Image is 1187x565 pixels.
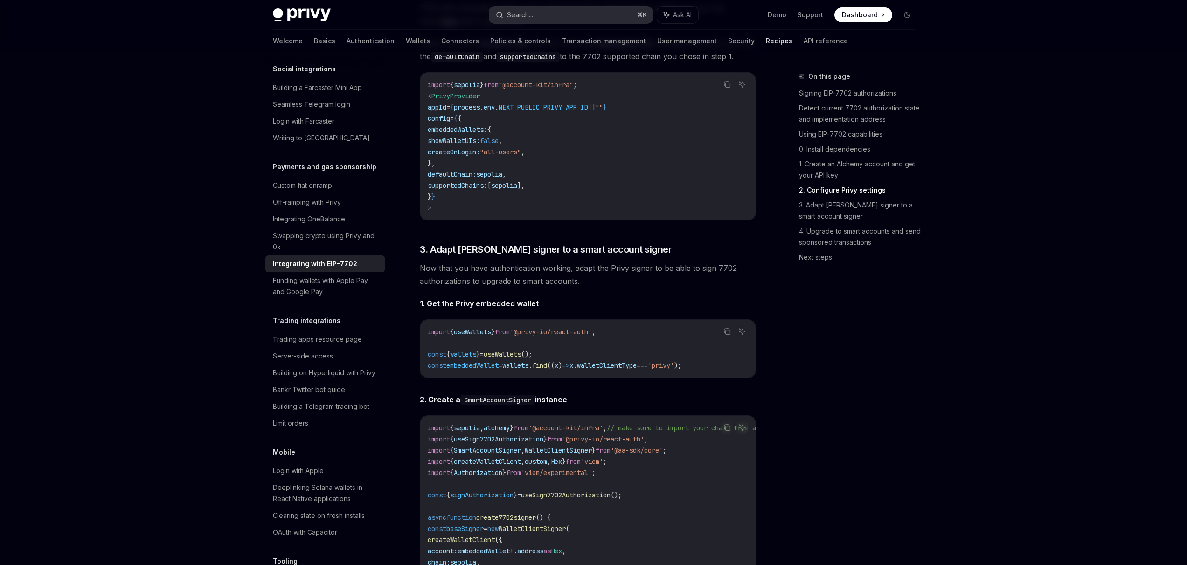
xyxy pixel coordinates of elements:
div: Limit orders [273,418,308,429]
span: { [450,81,454,89]
span: import [428,328,450,336]
span: ; [592,328,596,336]
span: { [450,446,454,455]
span: const [428,361,446,370]
span: || [588,103,596,111]
div: Building on Hyperliquid with Privy [273,367,375,379]
span: PrivyProvider [431,92,480,100]
span: = [484,524,487,533]
h5: Mobile [273,447,295,458]
a: Demo [768,10,786,20]
button: Copy the contents from the code block [721,78,733,90]
span: createOnLogin: [428,148,480,156]
span: NEXT_PUBLIC_PRIVY_APP_ID [499,103,588,111]
span: } [431,193,435,201]
span: = [480,350,484,358]
a: Funding wallets with Apple Pay and Google Pay [265,272,385,300]
span: const [428,524,446,533]
span: , [480,424,484,432]
button: Toggle dark mode [900,7,915,22]
span: } [592,446,596,455]
span: , [521,446,525,455]
a: API reference [804,30,848,52]
span: from [484,81,499,89]
code: SmartAccountSigner [460,395,535,405]
span: Hex [551,457,562,466]
span: sepolia [454,81,480,89]
span: new [487,524,499,533]
span: () { [536,513,551,522]
span: ) [558,361,562,370]
span: } [476,350,480,358]
button: Ask AI [736,325,748,338]
h5: Payments and gas sponsorship [273,161,376,172]
span: signAuthorization [450,491,514,499]
div: Integrating with EIP-7702 [273,258,357,269]
div: Seamless Telegram login [273,99,350,110]
span: const [428,350,446,358]
span: sepolia [491,181,517,190]
a: Integrating OneBalance [265,211,385,227]
a: Server-side access [265,348,385,365]
span: (); [521,350,532,358]
span: create7702signer [476,513,536,522]
span: , [562,547,566,555]
a: Detect current 7702 authorization state and implementation address [799,101,922,127]
span: ({ [495,536,502,544]
div: Custom fiat onramp [273,180,332,191]
span: find [532,361,547,370]
a: Connectors [441,30,479,52]
span: { [446,491,450,499]
span: custom [525,457,547,466]
span: (); [611,491,622,499]
span: alchemy [484,424,510,432]
span: ; [663,446,666,455]
a: Signing EIP-7702 authorizations [799,86,922,101]
span: { [450,328,454,336]
span: = [499,361,502,370]
div: Building a Telegram trading bot [273,401,369,412]
a: 2. Configure Privy settings [799,183,922,198]
span: Ask AI [673,10,692,20]
a: Authentication [347,30,395,52]
span: = [446,103,450,111]
div: Bankr Twitter bot guide [273,384,345,395]
div: Off-ramping with Privy [273,197,341,208]
span: config [428,114,450,123]
a: Recipes [766,30,792,52]
div: Search... [507,9,533,21]
div: Building a Farcaster Mini App [273,82,362,93]
span: SmartAccountSigner [454,446,521,455]
span: ; [644,435,648,443]
span: (( [547,361,555,370]
a: Trading apps resource page [265,331,385,348]
span: import [428,469,450,477]
span: ); [674,361,681,370]
span: '@privy-io/react-auth' [510,328,592,336]
a: Limit orders [265,415,385,432]
span: WalletClientSigner [499,524,566,533]
img: dark logo [273,8,331,21]
span: Dashboard [842,10,878,20]
span: ⌘ K [637,11,647,19]
span: 'privy' [648,361,674,370]
span: Now that you have authentication working, adapt the Privy signer to be able to sign 7702 authoriz... [420,262,756,288]
span: import [428,446,450,455]
a: Support [798,10,823,20]
span: } [562,457,566,466]
span: embeddedWallet [458,547,510,555]
h5: Trading integrations [273,315,340,326]
span: ; [592,469,596,477]
span: '@privy-io/react-auth' [562,435,644,443]
span: } [480,81,484,89]
span: ; [573,81,577,89]
span: = [450,114,454,123]
span: On this page [808,71,850,82]
span: wallets [450,350,476,358]
span: 'viem' [581,457,603,466]
span: process [454,103,480,111]
span: } [502,469,506,477]
a: Deeplinking Solana wallets in React Native applications [265,479,385,507]
span: Authorization [454,469,502,477]
span: ; [603,457,607,466]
